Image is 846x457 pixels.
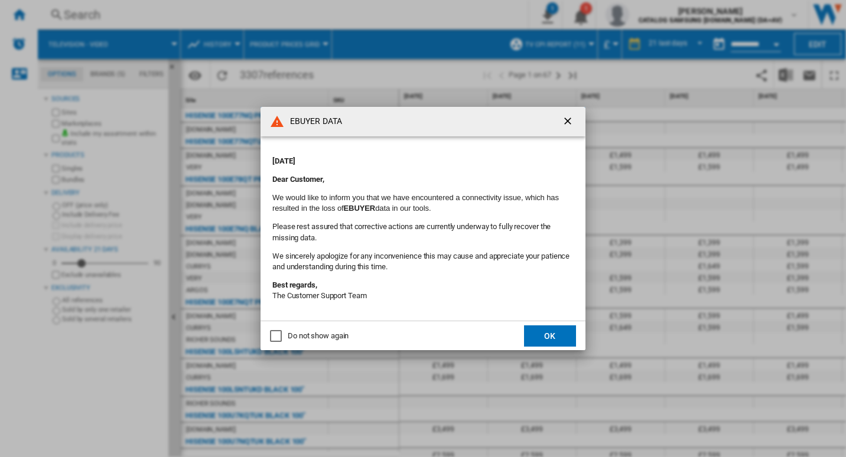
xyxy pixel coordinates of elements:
[344,204,376,213] b: EBUYER
[270,331,349,342] md-checkbox: Do not show again
[272,251,574,272] p: We sincerely apologize for any inconvenience this may cause and appreciate your patience and unde...
[272,280,317,289] strong: Best regards,
[272,280,574,301] p: The Customer Support Team
[272,156,295,165] strong: [DATE]
[375,204,431,213] font: data in our tools.
[557,110,581,133] button: getI18NText('BUTTONS.CLOSE_DIALOG')
[272,175,324,184] strong: Dear Customer,
[272,193,559,213] font: We would like to inform you that we have encountered a connectivity issue, which has resulted in ...
[284,116,342,128] h4: EBUYER DATA
[261,107,585,351] md-dialog: EBUYER DATA ...
[524,325,576,347] button: OK
[288,331,349,341] div: Do not show again
[562,115,576,129] ng-md-icon: getI18NText('BUTTONS.CLOSE_DIALOG')
[272,221,574,243] p: Please rest assured that corrective actions are currently underway to fully recover the missing d...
